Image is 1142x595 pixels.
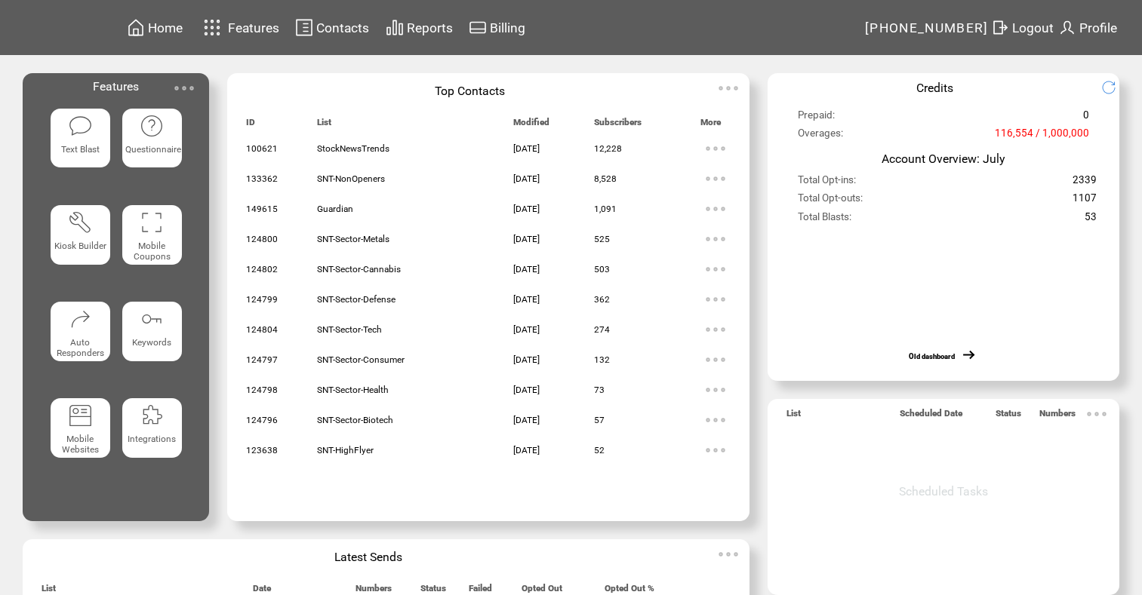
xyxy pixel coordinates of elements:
span: 133362 [246,173,278,184]
img: ellypsis.svg [700,345,731,375]
span: Mobile Coupons [134,241,171,262]
span: List [317,117,331,134]
span: Numbers [1039,408,1076,425]
a: Questionnaire [122,109,182,193]
span: SNT-Sector-Tech [317,324,382,335]
span: Features [228,20,279,35]
span: Overages: [798,127,843,146]
span: SNT-Sector-Cannabis [317,264,401,274]
span: [DATE] [513,264,540,274]
span: SNT-Sector-Health [317,385,389,395]
span: Keywords [132,337,171,348]
a: Profile [1056,16,1119,39]
a: Mobile Coupons [122,205,182,290]
img: questionnaire.svg [140,114,164,138]
img: ellypsis.svg [700,194,731,224]
span: 132 [594,354,610,365]
img: creidtcard.svg [469,18,487,37]
img: coupons.svg [140,210,164,235]
a: Old dashboard [909,352,955,360]
span: [DATE] [513,234,540,244]
span: 124796 [246,415,278,425]
span: Total Blasts: [798,211,851,229]
span: [DATE] [513,143,540,154]
span: 52 [594,445,605,455]
span: [DATE] [513,415,540,425]
span: Latest Sends [334,550,402,564]
img: ellypsis.svg [700,284,731,314]
img: text-blast.svg [68,114,92,138]
span: 57 [594,415,605,425]
span: [DATE] [513,173,540,184]
img: auto-responders.svg [68,307,92,331]
span: 2339 [1073,174,1097,192]
span: SNT-HighFlyer [317,445,374,455]
span: Modified [513,117,549,134]
span: 124804 [246,324,278,335]
span: Subscribers [594,117,642,134]
span: Profile [1079,20,1117,35]
span: 1107 [1073,192,1097,210]
span: Total Opt-outs: [798,192,863,210]
span: 274 [594,324,610,335]
img: ellypsis.svg [700,314,731,345]
span: Contacts [316,20,369,35]
span: Home [148,20,183,35]
a: Home [125,16,185,39]
span: 124797 [246,354,278,365]
span: Account Overview: July [882,152,1005,166]
span: SNT-Sector-Metals [317,234,389,244]
span: Features [93,79,139,94]
img: ellypsis.svg [713,73,743,103]
img: ellypsis.svg [700,435,731,465]
span: List [786,408,801,425]
span: 100621 [246,143,278,154]
span: 123638 [246,445,278,455]
img: mobile-websites.svg [68,403,92,428]
a: Keywords [122,302,182,386]
img: keywords.svg [140,307,164,331]
span: Billing [490,20,525,35]
img: refresh.png [1101,80,1128,95]
span: Scheduled Tasks [899,484,988,498]
span: [DATE] [513,294,540,305]
span: Mobile Websites [62,434,99,455]
span: Logout [1012,20,1054,35]
img: exit.svg [991,18,1009,37]
span: 8,528 [594,173,617,184]
span: 73 [594,385,605,395]
img: ellypsis.svg [700,405,731,435]
span: 116,554 / 1,000,000 [995,127,1089,146]
img: profile.svg [1058,18,1076,37]
img: ellypsis.svg [1082,399,1112,429]
span: [DATE] [513,324,540,335]
img: ellypsis.svg [700,164,731,194]
span: Auto Responders [57,337,104,358]
a: Contacts [293,16,371,39]
img: ellypsis.svg [700,224,731,254]
span: Total Opt-ins: [798,174,856,192]
span: 362 [594,294,610,305]
img: ellypsis.svg [700,375,731,405]
span: 149615 [246,204,278,214]
span: [PHONE_NUMBER] [865,20,989,35]
span: Credits [916,81,953,95]
span: Scheduled Date [900,408,962,425]
span: Questionnaire [125,144,181,155]
a: Logout [989,16,1056,39]
img: home.svg [127,18,145,37]
span: 124800 [246,234,278,244]
span: 124798 [246,385,278,395]
span: 124802 [246,264,278,274]
span: 525 [594,234,610,244]
span: Integrations [128,434,176,444]
span: [DATE] [513,385,540,395]
span: SNT-NonOpeners [317,173,385,184]
img: features.svg [199,15,226,40]
span: ID [246,117,255,134]
img: contacts.svg [295,18,313,37]
span: 0 [1083,109,1089,127]
span: 124799 [246,294,278,305]
a: Features [197,13,282,42]
a: Kiosk Builder [51,205,110,290]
